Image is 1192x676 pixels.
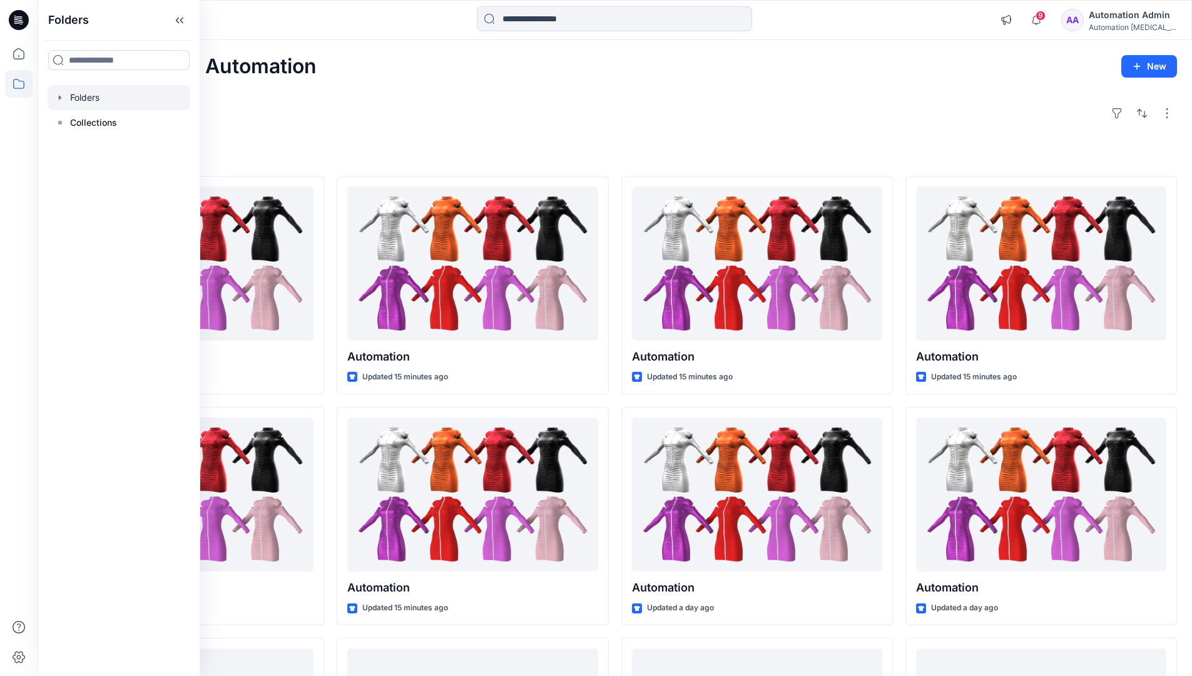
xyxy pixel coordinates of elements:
p: Updated 15 minutes ago [647,371,733,384]
p: Automation [632,579,882,597]
p: Updated a day ago [647,602,714,615]
a: Automation [916,187,1166,341]
div: AA [1061,9,1084,31]
p: Automation [916,348,1166,366]
a: Automation [632,417,882,572]
p: Automation [632,348,882,366]
p: Updated 15 minutes ago [362,602,448,615]
div: Automation Admin [1089,8,1176,23]
p: Automation [347,348,598,366]
p: Automation [916,579,1166,597]
a: Automation [347,417,598,572]
p: Automation [347,579,598,597]
a: Automation [916,417,1166,572]
p: Collections [70,115,117,130]
h4: Styles [53,148,1177,163]
button: New [1121,55,1177,78]
p: Updated 15 minutes ago [931,371,1017,384]
p: Updated a day ago [931,602,998,615]
a: Automation [632,187,882,341]
a: Automation [347,187,598,341]
p: Updated 15 minutes ago [362,371,448,384]
div: Automation [MEDICAL_DATA]... [1089,23,1176,32]
span: 9 [1036,11,1046,21]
